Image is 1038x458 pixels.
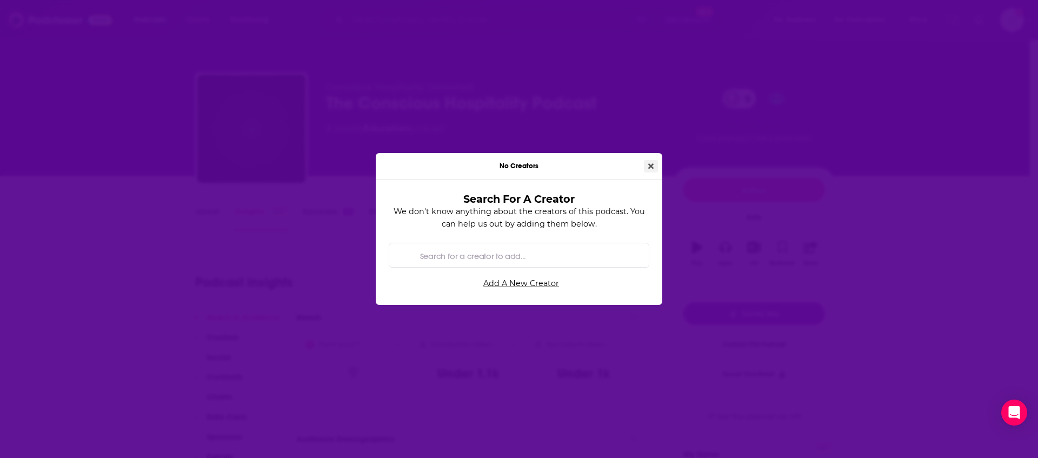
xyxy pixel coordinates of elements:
[389,205,649,230] p: We don't know anything about the creators of this podcast. You can help us out by adding them below.
[416,243,640,268] input: Search for a creator to add...
[393,274,649,292] a: Add A New Creator
[406,193,632,205] h3: Search For A Creator
[376,153,662,180] div: No Creators
[1001,400,1027,426] div: Open Intercom Messenger
[644,160,658,172] button: Close
[389,243,649,268] div: Search by entity type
